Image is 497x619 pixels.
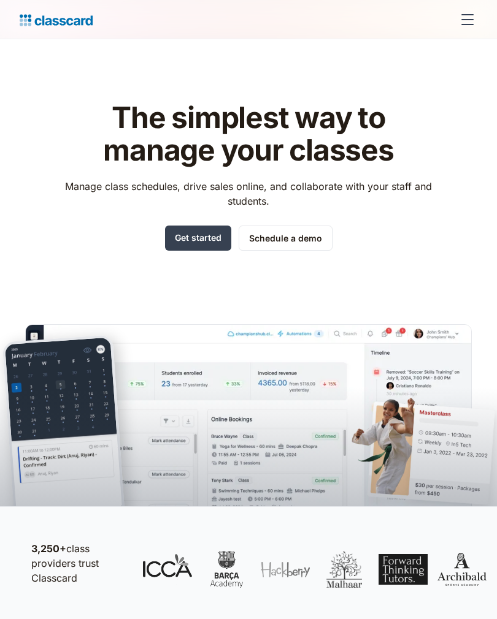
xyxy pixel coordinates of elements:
[31,542,66,555] strong: 3,250+
[20,11,93,28] a: home
[31,541,131,585] p: class providers trust Classcard
[453,5,477,34] div: menu
[165,226,231,251] a: Get started
[54,179,444,208] p: Manage class schedules, drive sales online, and collaborate with your staff and students.
[54,102,444,167] h1: The simplest way to manage your classes
[239,226,333,251] a: Schedule a demo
